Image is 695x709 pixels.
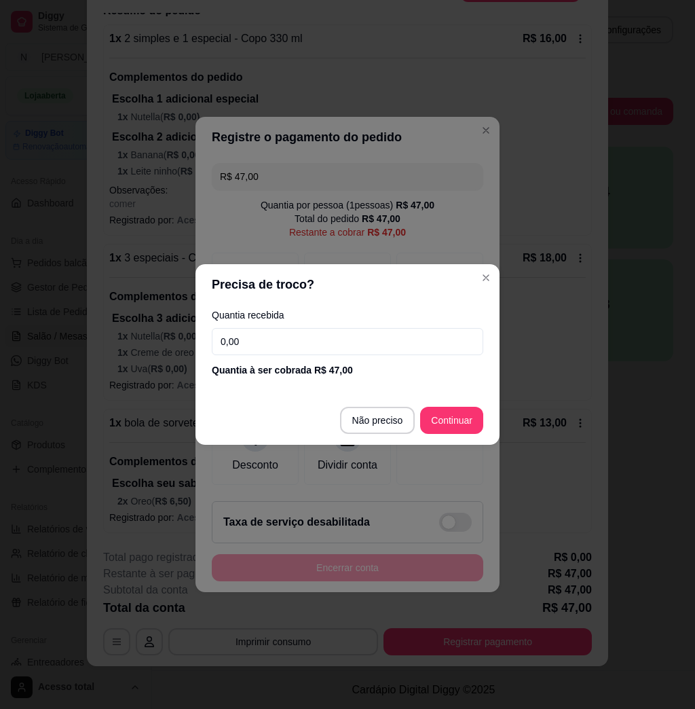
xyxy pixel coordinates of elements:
[212,310,483,320] label: Quantia recebida
[475,267,497,289] button: Close
[420,407,483,434] button: Continuar
[340,407,415,434] button: Não preciso
[195,264,500,305] header: Precisa de troco?
[212,363,483,377] div: Quantia à ser cobrada R$ 47,00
